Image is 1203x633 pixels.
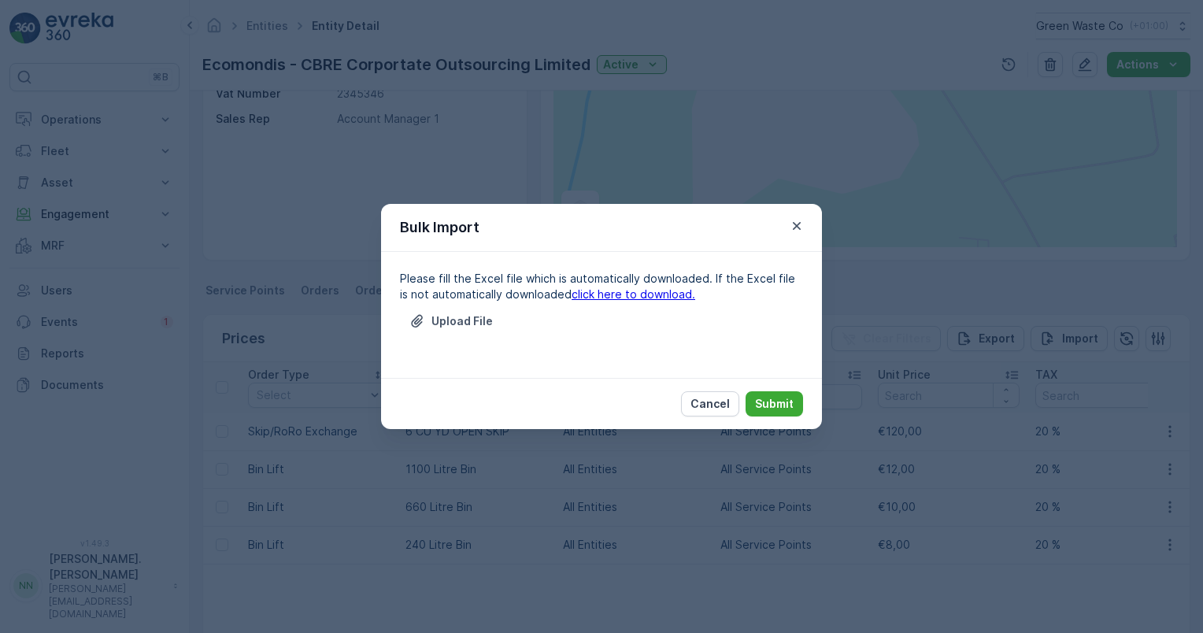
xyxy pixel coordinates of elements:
[400,271,803,302] p: Please fill the Excel file which is automatically downloaded. If the Excel file is not automatica...
[746,391,803,416] button: Submit
[681,391,739,416] button: Cancel
[400,309,502,334] button: Upload File
[690,396,730,412] p: Cancel
[400,217,479,239] p: Bulk Import
[572,287,695,301] a: click here to download.
[431,313,493,329] p: Upload File
[755,396,794,412] p: Submit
